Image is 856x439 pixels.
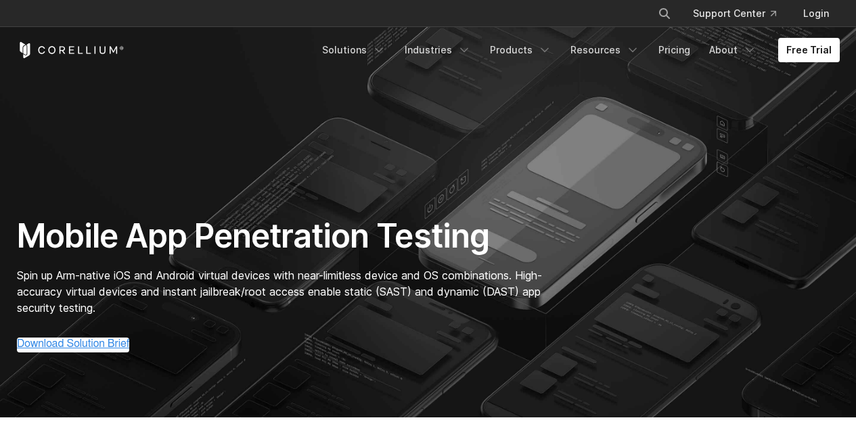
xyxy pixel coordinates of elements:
[652,1,677,26] button: Search
[17,216,556,256] h1: Mobile App Penetration Testing
[778,38,840,62] a: Free Trial
[482,38,560,62] a: Products
[682,1,787,26] a: Support Center
[17,42,125,58] a: Corellium Home
[701,38,765,62] a: About
[650,38,698,62] a: Pricing
[17,269,542,315] span: Spin up Arm-native iOS and Android virtual devices with near-limitless device and OS combinations...
[397,38,479,62] a: Industries
[562,38,648,62] a: Resources
[314,38,394,62] a: Solutions
[792,1,840,26] a: Login
[17,338,129,350] img: Download Solution Brief
[314,38,840,62] div: Navigation Menu
[641,1,840,26] div: Navigation Menu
